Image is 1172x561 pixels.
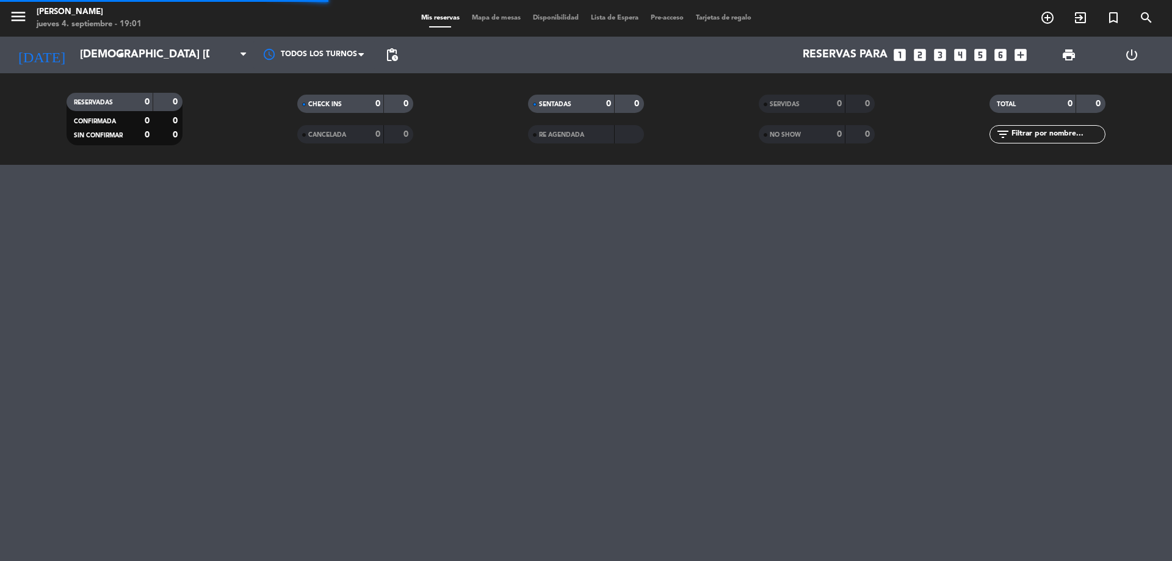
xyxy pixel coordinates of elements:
strong: 0 [145,117,150,125]
i: menu [9,7,27,26]
span: NO SHOW [770,132,801,138]
span: Disponibilidad [527,15,585,21]
div: [PERSON_NAME] [37,6,142,18]
span: CANCELADA [308,132,346,138]
strong: 0 [865,100,872,108]
i: looks_5 [972,47,988,63]
i: turned_in_not [1106,10,1121,25]
span: TOTAL [997,101,1016,107]
strong: 0 [173,117,180,125]
strong: 0 [403,100,411,108]
strong: 0 [173,131,180,139]
i: looks_two [912,47,928,63]
strong: 0 [865,130,872,139]
span: RESERVADAS [74,100,113,106]
strong: 0 [375,100,380,108]
i: power_settings_new [1124,48,1139,62]
span: RE AGENDADA [539,132,584,138]
span: Mapa de mesas [466,15,527,21]
span: Tarjetas de regalo [690,15,758,21]
i: looks_4 [952,47,968,63]
strong: 0 [1068,100,1073,108]
i: add_circle_outline [1040,10,1055,25]
div: jueves 4. septiembre - 19:01 [37,18,142,31]
span: Mis reservas [415,15,466,21]
span: Reservas para [803,49,888,61]
span: print [1062,48,1076,62]
i: search [1139,10,1154,25]
strong: 0 [606,100,611,108]
i: add_box [1013,47,1029,63]
span: SENTADAS [539,101,571,107]
i: looks_one [892,47,908,63]
span: SERVIDAS [770,101,800,107]
span: CHECK INS [308,101,342,107]
span: pending_actions [385,48,399,62]
strong: 0 [375,130,380,139]
strong: 0 [145,131,150,139]
span: Lista de Espera [585,15,645,21]
strong: 0 [173,98,180,106]
strong: 0 [403,130,411,139]
strong: 0 [634,100,642,108]
button: menu [9,7,27,30]
span: CONFIRMADA [74,118,116,125]
input: Filtrar por nombre... [1010,128,1105,141]
i: exit_to_app [1073,10,1088,25]
i: looks_6 [993,47,1008,63]
div: LOG OUT [1100,37,1163,73]
strong: 0 [1096,100,1103,108]
strong: 0 [837,130,842,139]
strong: 0 [145,98,150,106]
i: filter_list [996,127,1010,142]
i: arrow_drop_down [114,48,128,62]
i: [DATE] [9,42,74,68]
strong: 0 [837,100,842,108]
span: Pre-acceso [645,15,690,21]
span: SIN CONFIRMAR [74,132,123,139]
i: looks_3 [932,47,948,63]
